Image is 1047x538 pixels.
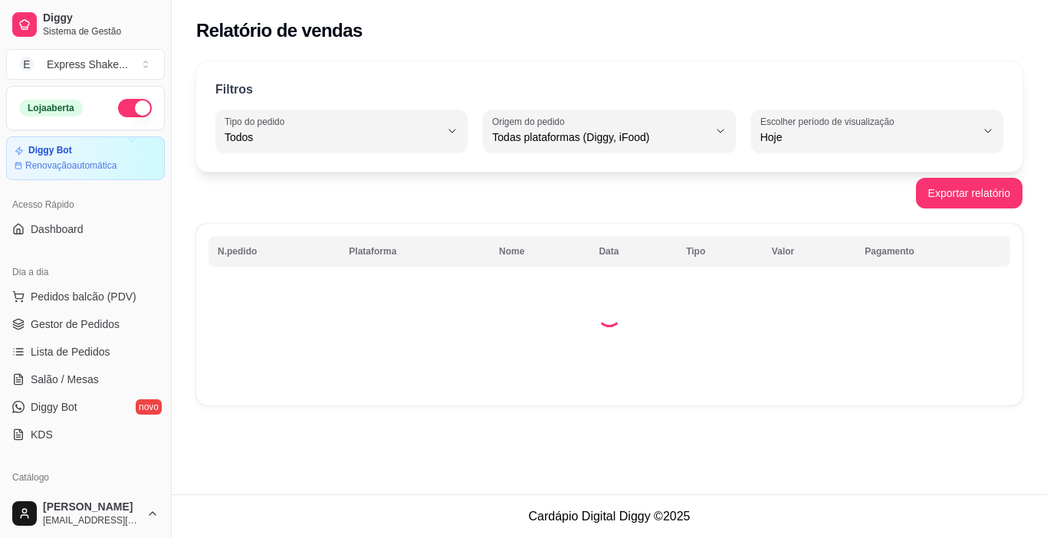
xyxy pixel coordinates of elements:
[6,284,165,309] button: Pedidos balcão (PDV)
[6,312,165,336] a: Gestor de Pedidos
[760,130,976,145] span: Hoje
[483,110,735,153] button: Origem do pedidoTodas plataformas (Diggy, iFood)
[172,494,1047,538] footer: Cardápio Digital Diggy © 2025
[31,317,120,332] span: Gestor de Pedidos
[6,367,165,392] a: Salão / Mesas
[6,136,165,180] a: Diggy BotRenovaçãoautomática
[31,344,110,359] span: Lista de Pedidos
[6,49,165,80] button: Select a team
[6,260,165,284] div: Dia a dia
[492,115,569,128] label: Origem do pedido
[6,495,165,532] button: [PERSON_NAME][EMAIL_ADDRESS][DOMAIN_NAME]
[43,11,159,25] span: Diggy
[118,99,152,117] button: Alterar Status
[492,130,707,145] span: Todas plataformas (Diggy, iFood)
[6,192,165,217] div: Acesso Rápido
[43,500,140,514] span: [PERSON_NAME]
[43,514,140,527] span: [EMAIL_ADDRESS][DOMAIN_NAME]
[760,115,899,128] label: Escolher período de visualização
[196,18,363,43] h2: Relatório de vendas
[31,221,84,237] span: Dashboard
[6,422,165,447] a: KDS
[225,130,440,145] span: Todos
[215,110,468,153] button: Tipo do pedidoTodos
[31,372,99,387] span: Salão / Mesas
[916,178,1022,208] button: Exportar relatório
[751,110,1003,153] button: Escolher período de visualizaçãoHoje
[6,395,165,419] a: Diggy Botnovo
[6,465,165,490] div: Catálogo
[597,303,622,327] div: Loading
[47,57,128,72] div: Express Shake ...
[225,115,290,128] label: Tipo do pedido
[25,159,117,172] article: Renovação automática
[6,217,165,241] a: Dashboard
[19,57,34,72] span: E
[6,6,165,43] a: DiggySistema de Gestão
[31,427,53,442] span: KDS
[19,100,83,116] div: Loja aberta
[31,399,77,415] span: Diggy Bot
[28,145,72,156] article: Diggy Bot
[43,25,159,38] span: Sistema de Gestão
[31,289,136,304] span: Pedidos balcão (PDV)
[6,340,165,364] a: Lista de Pedidos
[215,80,253,99] p: Filtros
